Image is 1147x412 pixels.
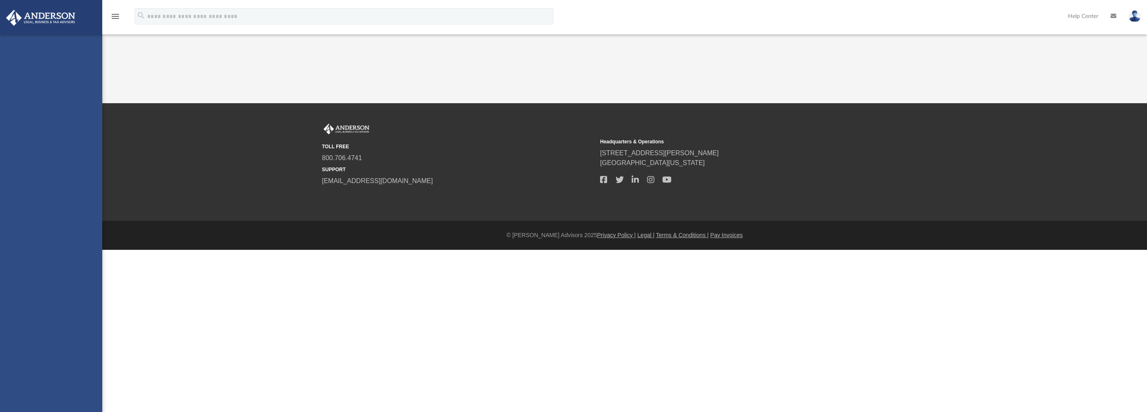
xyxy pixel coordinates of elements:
[110,11,120,21] i: menu
[110,16,120,21] a: menu
[322,177,433,184] a: [EMAIL_ADDRESS][DOMAIN_NAME]
[710,232,742,238] a: Pay Invoices
[600,159,705,166] a: [GEOGRAPHIC_DATA][US_STATE]
[322,154,362,161] a: 800.706.4741
[322,143,594,150] small: TOLL FREE
[600,138,873,145] small: Headquarters & Operations
[322,166,594,173] small: SUPPORT
[600,149,719,156] a: [STREET_ADDRESS][PERSON_NAME]
[656,232,709,238] a: Terms & Conditions |
[102,231,1147,240] div: © [PERSON_NAME] Advisors 2025
[637,232,654,238] a: Legal |
[137,11,146,20] i: search
[4,10,78,26] img: Anderson Advisors Platinum Portal
[322,124,371,134] img: Anderson Advisors Platinum Portal
[1129,10,1141,22] img: User Pic
[597,232,636,238] a: Privacy Policy |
